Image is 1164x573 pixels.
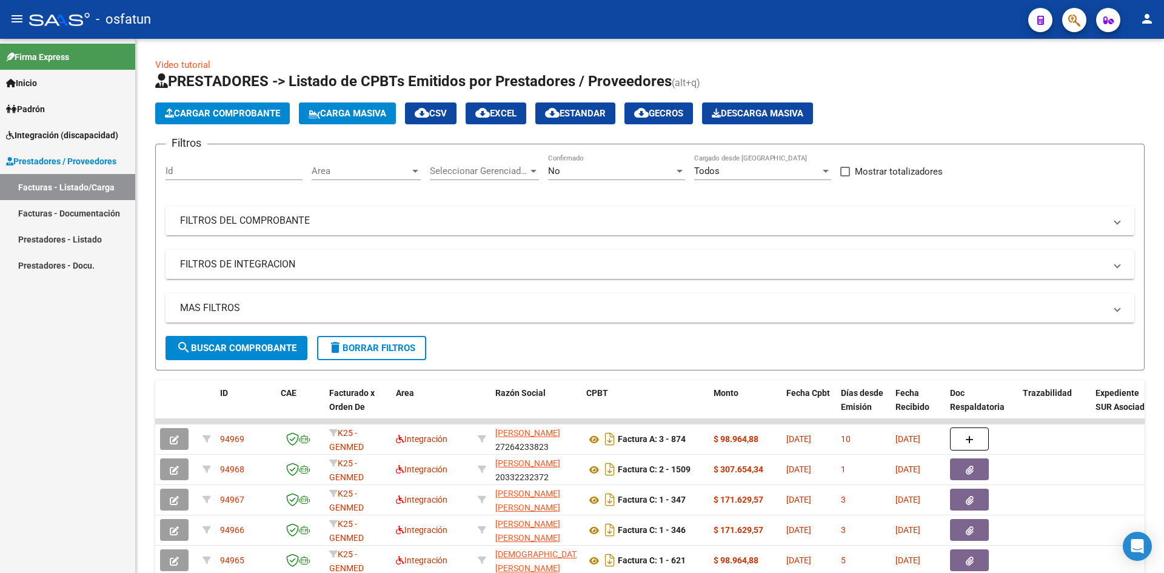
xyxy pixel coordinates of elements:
span: [PERSON_NAME] [495,428,560,438]
datatable-header-cell: CPBT [581,380,709,434]
mat-panel-title: MAS FILTROS [180,301,1105,315]
datatable-header-cell: Razón Social [490,380,581,434]
span: CPBT [586,388,608,398]
span: Razón Social [495,388,546,398]
i: Descargar documento [602,429,618,449]
span: K25 - GENMED [329,519,364,543]
span: Descarga Masiva [712,108,803,119]
span: Carga Masiva [309,108,386,119]
span: 5 [841,555,846,565]
mat-icon: menu [10,12,24,26]
datatable-header-cell: ID [215,380,276,434]
span: 10 [841,434,851,444]
i: Descargar documento [602,490,618,509]
a: Video tutorial [155,59,210,70]
i: Descargar documento [602,460,618,479]
i: Descargar documento [602,551,618,570]
span: [PERSON_NAME] [PERSON_NAME] [495,519,560,543]
datatable-header-cell: Doc Respaldatoria [945,380,1018,434]
span: [PERSON_NAME] [PERSON_NAME] [495,489,560,512]
div: 27256985298 [495,487,577,512]
span: 3 [841,525,846,535]
mat-expansion-panel-header: FILTROS DE INTEGRACION [166,250,1134,279]
span: Integración [396,464,447,474]
span: [DATE] [895,434,920,444]
datatable-header-cell: Expediente SUR Asociado [1091,380,1157,434]
mat-icon: cloud_download [415,106,429,120]
span: Gecros [634,108,683,119]
span: Borrar Filtros [328,343,415,354]
span: [DATE] [786,464,811,474]
span: [PERSON_NAME] [495,458,560,468]
span: [DATE] [786,434,811,444]
datatable-header-cell: Trazabilidad [1018,380,1091,434]
span: Integración [396,525,447,535]
span: Prestadores / Proveedores [6,155,116,168]
span: Monto [714,388,738,398]
strong: Factura A: 3 - 874 [618,435,686,444]
span: Mostrar totalizadores [855,164,943,179]
span: Expediente SUR Asociado [1095,388,1149,412]
span: [DATE] [786,495,811,504]
span: [DATE] [895,555,920,565]
span: Integración [396,555,447,565]
span: 1 [841,464,846,474]
datatable-header-cell: Fecha Recibido [891,380,945,434]
span: 94968 [220,464,244,474]
span: - osfatun [96,6,151,33]
span: No [548,166,560,176]
span: K25 - GENMED [329,489,364,512]
span: Buscar Comprobante [176,343,296,354]
button: Buscar Comprobante [166,336,307,360]
datatable-header-cell: Facturado x Orden De [324,380,391,434]
mat-panel-title: FILTROS DEL COMPROBANTE [180,214,1105,227]
strong: Factura C: 1 - 347 [618,495,686,505]
mat-icon: cloud_download [545,106,560,120]
span: Seleccionar Gerenciador [430,166,528,176]
span: ID [220,388,228,398]
i: Descargar documento [602,520,618,540]
datatable-header-cell: Area [391,380,473,434]
span: CAE [281,388,296,398]
mat-icon: cloud_download [475,106,490,120]
span: Estandar [545,108,606,119]
datatable-header-cell: Monto [709,380,781,434]
span: Fecha Cpbt [786,388,830,398]
span: K25 - GENMED [329,549,364,573]
span: Fecha Recibido [895,388,929,412]
span: 3 [841,495,846,504]
span: Inicio [6,76,37,90]
datatable-header-cell: Días desde Emisión [836,380,891,434]
span: Integración [396,495,447,504]
span: [DATE] [786,555,811,565]
span: Todos [694,166,720,176]
span: [DATE] [786,525,811,535]
span: (alt+q) [672,77,700,89]
span: PRESTADORES -> Listado de CPBTs Emitidos por Prestadores / Proveedores [155,73,672,90]
div: Open Intercom Messenger [1123,532,1152,561]
button: Descarga Masiva [702,102,813,124]
span: EXCEL [475,108,517,119]
span: Firma Express [6,50,69,64]
span: Doc Respaldatoria [950,388,1005,412]
div: 27264233823 [495,426,577,452]
button: Estandar [535,102,615,124]
strong: $ 171.629,57 [714,525,763,535]
strong: $ 171.629,57 [714,495,763,504]
strong: $ 307.654,34 [714,464,763,474]
div: 27256985298 [495,517,577,543]
mat-panel-title: FILTROS DE INTEGRACION [180,258,1105,271]
mat-icon: delete [328,340,343,355]
span: [DEMOGRAPHIC_DATA][PERSON_NAME] [495,549,584,573]
span: K25 - GENMED [329,458,364,482]
span: K25 - GENMED [329,428,364,452]
span: Padrón [6,102,45,116]
datatable-header-cell: Fecha Cpbt [781,380,836,434]
span: 94965 [220,555,244,565]
span: [DATE] [895,525,920,535]
app-download-masive: Descarga masiva de comprobantes (adjuntos) [702,102,813,124]
span: Cargar Comprobante [165,108,280,119]
strong: Factura C: 1 - 621 [618,556,686,566]
button: Gecros [624,102,693,124]
mat-icon: search [176,340,191,355]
